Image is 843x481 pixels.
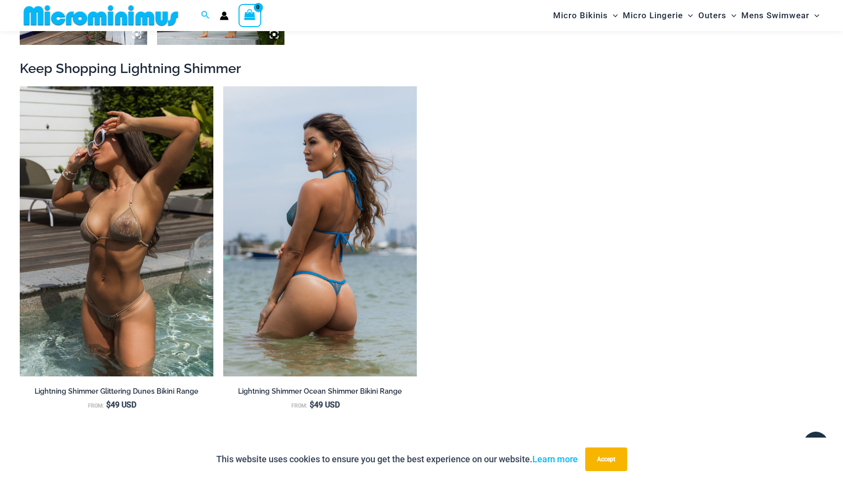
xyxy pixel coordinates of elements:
[809,3,819,28] span: Menu Toggle
[223,86,417,376] img: Lightning Shimmer Ocean Shimmer 317 Tri Top 469 Thong 09
[623,3,683,28] span: Micro Lingerie
[239,4,261,27] a: View Shopping Cart, empty
[739,3,822,28] a: Mens SwimwearMenu ToggleMenu Toggle
[88,403,104,409] span: From:
[741,3,809,28] span: Mens Swimwear
[532,454,578,464] a: Learn more
[220,11,229,20] a: Account icon link
[223,387,417,400] a: Lightning Shimmer Ocean Shimmer Bikini Range
[585,447,627,471] button: Accept
[20,387,213,400] a: Lightning Shimmer Glittering Dunes Bikini Range
[291,403,307,409] span: From:
[201,9,210,22] a: Search icon link
[683,3,693,28] span: Menu Toggle
[20,60,823,77] h2: Keep Shopping Lightning Shimmer
[106,400,111,409] span: $
[698,3,726,28] span: Outers
[310,400,314,409] span: $
[549,1,823,30] nav: Site Navigation
[726,3,736,28] span: Menu Toggle
[20,4,182,27] img: MM SHOP LOGO FLAT
[106,400,136,409] bdi: 49 USD
[608,3,618,28] span: Menu Toggle
[551,3,620,28] a: Micro BikinisMenu ToggleMenu Toggle
[223,387,417,396] h2: Lightning Shimmer Ocean Shimmer Bikini Range
[216,452,578,467] p: This website uses cookies to ensure you get the best experience on our website.
[20,86,213,376] a: Lightning Shimmer Glittering Dunes 317 Tri Top 469 Thong 01Lightning Shimmer Glittering Dunes 317...
[223,86,417,376] a: Lightning Shimmer Ocean Shimmer 317 Tri Top 469 Thong 07Lightning Shimmer Ocean Shimmer 317 Tri T...
[20,86,213,376] img: Lightning Shimmer Glittering Dunes 317 Tri Top 469 Thong 01
[620,3,695,28] a: Micro LingerieMenu ToggleMenu Toggle
[553,3,608,28] span: Micro Bikinis
[310,400,340,409] bdi: 49 USD
[20,387,213,396] h2: Lightning Shimmer Glittering Dunes Bikini Range
[696,3,739,28] a: OutersMenu ToggleMenu Toggle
